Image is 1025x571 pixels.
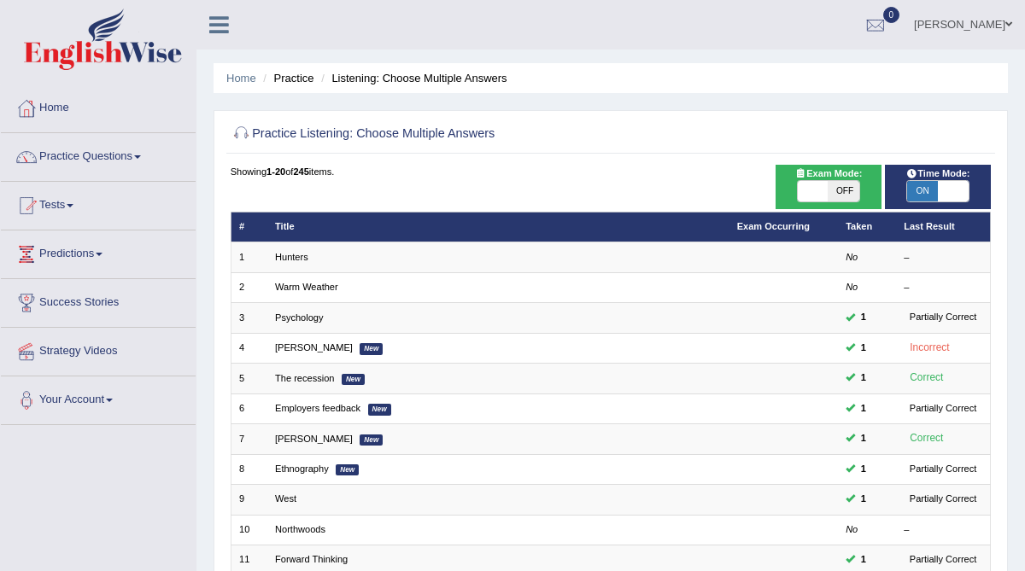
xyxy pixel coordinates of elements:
a: Psychology [275,312,324,323]
span: Exam Mode: [789,166,868,182]
span: 0 [883,7,900,23]
div: Partially Correct [904,401,982,417]
a: Exam Occurring [737,221,810,231]
td: 5 [231,364,267,393]
td: 4 [231,333,267,363]
a: [PERSON_NAME] [275,342,353,353]
th: # [231,212,267,242]
div: – [904,281,982,294]
td: 9 [231,485,267,515]
span: You cannot take this question anymore [855,401,871,417]
a: Home [226,72,256,84]
th: Title [267,212,729,242]
a: Warm Weather [275,282,338,292]
span: Time Mode: [900,166,975,182]
a: Your Account [1,376,196,419]
td: 3 [231,303,267,333]
li: Practice [259,70,313,86]
div: Incorrect [904,340,956,357]
td: 1 [231,242,267,272]
a: Ethnography [275,463,329,474]
a: The recession [275,373,334,383]
em: New [342,374,365,385]
td: 2 [231,272,267,302]
td: 8 [231,454,267,484]
td: 10 [231,515,267,545]
b: 245 [293,166,308,177]
div: Partially Correct [904,552,982,568]
a: Home [1,84,196,127]
div: Partially Correct [904,310,982,325]
h2: Practice Listening: Choose Multiple Answers [231,123,702,145]
b: 1-20 [266,166,285,177]
li: Listening: Choose Multiple Answers [317,70,507,86]
a: Hunters [275,252,308,262]
em: No [846,252,858,262]
div: Partially Correct [904,492,982,507]
a: Strategy Videos [1,328,196,370]
td: 6 [231,393,267,423]
div: – [904,251,982,265]
span: You cannot take this question anymore [855,310,871,325]
div: Partially Correct [904,462,982,477]
a: Practice Questions [1,133,196,176]
a: Predictions [1,230,196,273]
span: You cannot take this question anymore [855,552,871,568]
div: Correct [904,430,949,447]
em: New [360,343,383,354]
td: 7 [231,424,267,454]
span: You cannot take this question anymore [855,492,871,507]
div: – [904,523,982,537]
span: You cannot take this question anymore [855,341,871,356]
em: New [360,434,383,446]
em: No [846,282,858,292]
em: New [336,464,359,475]
th: Last Result [896,212,991,242]
em: No [846,524,858,534]
a: Employers feedback [275,403,360,413]
th: Taken [838,212,896,242]
span: OFF [829,181,859,201]
a: [PERSON_NAME] [275,434,353,444]
div: Show exams occurring in exams [776,165,882,209]
a: Forward Thinking [275,554,348,564]
em: New [368,404,391,415]
span: You cannot take this question anymore [855,431,871,446]
div: Correct [904,370,949,387]
a: Northwoods [275,524,325,534]
div: Showing of items. [231,165,992,178]
a: West [275,493,296,504]
a: Success Stories [1,279,196,322]
span: You cannot take this question anymore [855,462,871,477]
a: Tests [1,182,196,224]
span: ON [907,181,938,201]
span: You cannot take this question anymore [855,370,871,386]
